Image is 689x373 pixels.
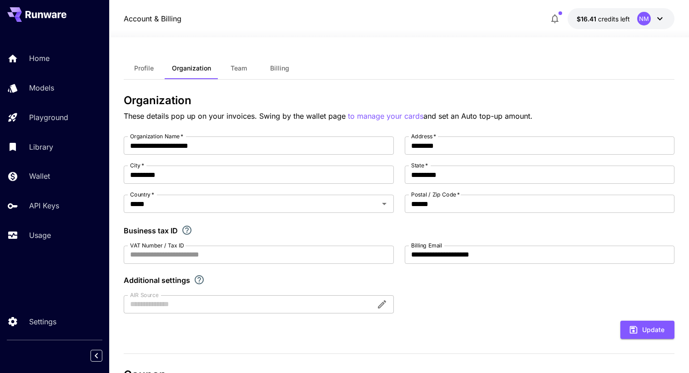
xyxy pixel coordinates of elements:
[29,316,56,327] p: Settings
[91,350,102,362] button: Collapse sidebar
[411,242,442,249] label: Billing Email
[348,111,423,122] button: to manage your cards
[124,111,348,121] span: These details pop up on your invoices. Swing by the wallet page
[29,112,68,123] p: Playground
[637,12,651,25] div: NM
[124,13,181,24] a: Account & Billing
[568,8,674,29] button: $16.4095NM
[130,161,144,169] label: City
[378,197,391,210] button: Open
[97,348,109,364] div: Collapse sidebar
[598,15,630,23] span: credits left
[270,64,289,72] span: Billing
[134,64,154,72] span: Profile
[130,242,184,249] label: VAT Number / Tax ID
[577,14,630,24] div: $16.4095
[29,82,54,93] p: Models
[124,275,190,286] p: Additional settings
[181,225,192,236] svg: If you are a business tax registrant, please enter your business tax ID here.
[411,191,460,198] label: Postal / Zip Code
[29,230,51,241] p: Usage
[29,53,50,64] p: Home
[124,225,178,236] p: Business tax ID
[411,132,436,140] label: Address
[29,141,53,152] p: Library
[577,15,598,23] span: $16.41
[620,321,674,339] button: Update
[231,64,247,72] span: Team
[194,274,205,285] svg: Explore additional customization settings
[411,161,428,169] label: State
[130,132,183,140] label: Organization Name
[130,191,154,198] label: Country
[29,171,50,181] p: Wallet
[172,64,211,72] span: Organization
[130,291,158,299] label: AIR Source
[423,111,533,121] span: and set an Auto top-up amount.
[124,13,181,24] nav: breadcrumb
[124,94,674,107] h3: Organization
[29,200,59,211] p: API Keys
